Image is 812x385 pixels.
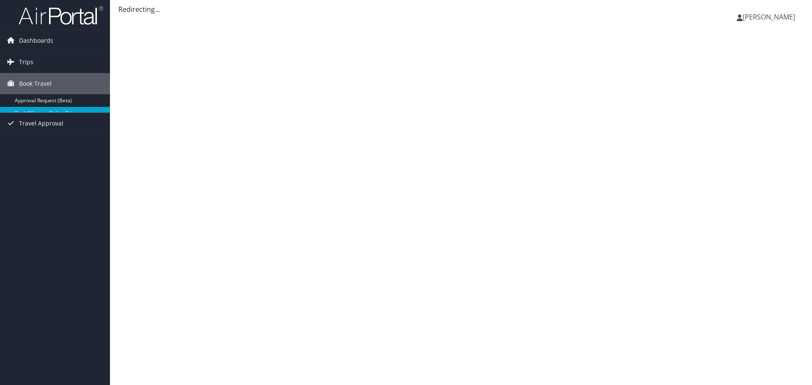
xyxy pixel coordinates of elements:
[118,4,804,14] div: Redirecting...
[19,30,53,51] span: Dashboards
[743,12,795,22] span: [PERSON_NAME]
[737,4,804,30] a: [PERSON_NAME]
[19,5,103,25] img: airportal-logo.png
[19,52,33,73] span: Trips
[19,113,63,134] span: Travel Approval
[19,73,52,94] span: Book Travel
